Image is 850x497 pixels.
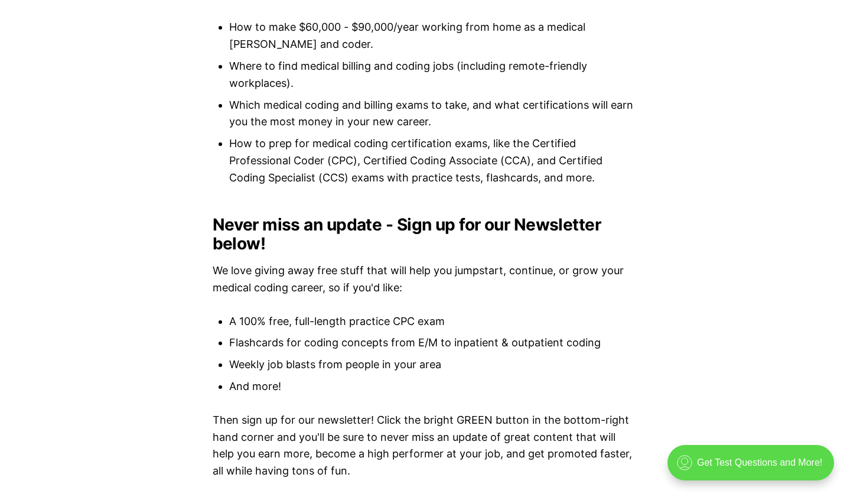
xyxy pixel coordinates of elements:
[229,356,638,373] li: Weekly job blasts from people in your area
[213,412,638,480] p: Then sign up for our newsletter! Click the bright GREEN button in the bottom-right hand corner an...
[229,58,638,92] li: Where to find medical billing and coding jobs (including remote-friendly workplaces).
[229,97,638,131] li: Which medical coding and billing exams to take, and what certifications will earn you the most mo...
[229,378,638,395] li: And more!
[229,334,638,352] li: Flashcards for coding concepts from E/M to inpatient & outpatient coding
[657,439,850,497] iframe: portal-trigger
[213,262,638,297] p: We love giving away free stuff that will help you jumpstart, continue, or grow your medical codin...
[229,19,638,53] li: How to make $60,000 - $90,000/year working from home as a medical [PERSON_NAME] and coder.
[229,313,638,330] li: A 100% free, full-length practice CPC exam
[229,135,638,186] li: How to prep for medical coding certification exams, like the Certified Professional Coder (CPC), ...
[213,215,638,253] h2: Never miss an update - Sign up for our Newsletter below!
